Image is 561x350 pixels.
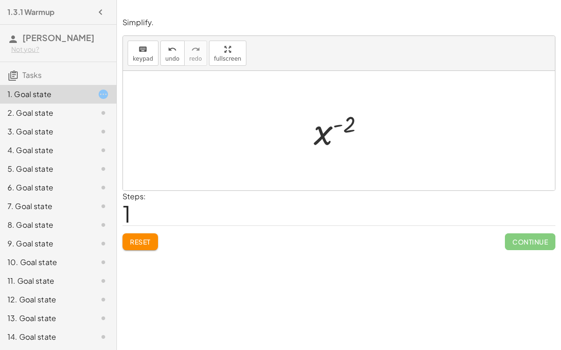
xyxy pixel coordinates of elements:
[7,182,83,193] div: 6. Goal state
[7,126,83,137] div: 3. Goal state
[209,41,246,66] button: fullscreen
[138,44,147,55] i: keyboard
[214,56,241,62] span: fullscreen
[122,199,131,228] span: 1
[98,313,109,324] i: Task not started.
[7,257,83,268] div: 10. Goal state
[98,219,109,231] i: Task not started.
[191,44,200,55] i: redo
[98,238,109,249] i: Task not started.
[7,107,83,119] div: 2. Goal state
[98,182,109,193] i: Task not started.
[122,191,146,201] label: Steps:
[98,275,109,287] i: Task not started.
[7,331,83,343] div: 14. Goal state
[7,219,83,231] div: 8. Goal state
[7,275,83,287] div: 11. Goal state
[98,331,109,343] i: Task not started.
[98,201,109,212] i: Task not started.
[165,56,180,62] span: undo
[7,145,83,156] div: 4. Goal state
[98,294,109,305] i: Task not started.
[122,233,158,250] button: Reset
[189,56,202,62] span: redo
[7,7,55,18] h4: 1.3.1 Warmup
[7,201,83,212] div: 7. Goal state
[160,41,185,66] button: undoundo
[98,163,109,175] i: Task not started.
[184,41,207,66] button: redoredo
[130,238,151,246] span: Reset
[7,163,83,175] div: 5. Goal state
[7,313,83,324] div: 13. Goal state
[98,257,109,268] i: Task not started.
[22,70,42,80] span: Tasks
[7,238,83,249] div: 9. Goal state
[122,17,555,28] p: Simplify.
[22,32,94,43] span: [PERSON_NAME]
[168,44,177,55] i: undo
[98,107,109,119] i: Task not started.
[7,294,83,305] div: 12. Goal state
[98,89,109,100] i: Task started.
[98,126,109,137] i: Task not started.
[128,41,158,66] button: keyboardkeypad
[133,56,153,62] span: keypad
[7,89,83,100] div: 1. Goal state
[98,145,109,156] i: Task not started.
[11,45,109,54] div: Not you?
